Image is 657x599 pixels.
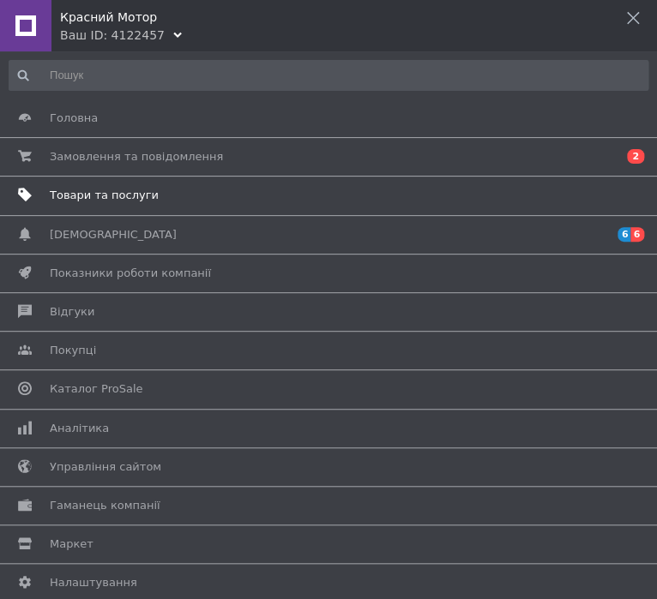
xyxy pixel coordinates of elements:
span: Покупці [50,343,96,358]
span: 6 [618,227,631,242]
span: Аналітика [50,421,109,436]
span: Управління сайтом [50,459,161,475]
span: Головна [50,111,98,126]
span: Відгуки [50,304,94,320]
span: Замовлення та повідомлення [50,149,223,165]
span: Товари та послуги [50,188,159,203]
span: Гаманець компанії [50,498,160,513]
span: Показники роботи компанії [50,266,211,281]
div: Ваш ID: 4122457 [60,27,165,44]
span: Каталог ProSale [50,381,142,397]
span: Маркет [50,536,93,552]
span: 6 [630,227,644,242]
span: Налаштування [50,575,137,590]
input: Пошук [9,60,648,91]
span: 2 [627,149,644,164]
span: [DEMOGRAPHIC_DATA] [50,227,177,243]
